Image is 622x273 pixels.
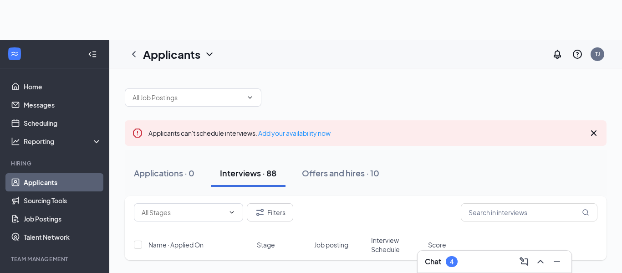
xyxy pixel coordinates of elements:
svg: ChevronDown [228,209,235,216]
div: Hiring [11,160,100,167]
svg: QuestionInfo [572,49,583,60]
svg: Cross [588,128,599,139]
span: Applicants can't schedule interviews. [148,129,331,137]
iframe: Intercom live chat [591,242,613,264]
span: Interview Schedule [371,236,423,254]
svg: MagnifyingGlass [582,209,589,216]
a: Home [24,77,102,96]
button: ChevronUp [533,254,548,269]
svg: ChevronUp [535,256,546,267]
svg: Error [132,128,143,139]
div: Team Management [11,255,100,263]
svg: WorkstreamLogo [10,49,19,58]
h1: Applicants [143,46,200,62]
svg: ComposeMessage [519,256,530,267]
a: Add your availability now [258,129,331,137]
svg: Analysis [11,137,20,146]
button: ComposeMessage [517,254,531,269]
span: Stage [257,240,275,249]
svg: Filter [255,207,265,218]
div: Offers and hires · 10 [302,167,379,179]
div: Reporting [24,137,102,146]
div: 4 [450,258,454,266]
button: Filter Filters [247,203,293,221]
svg: Collapse [88,50,97,59]
input: Search in interviews [461,203,597,221]
a: Messages [24,96,102,114]
svg: Minimize [551,256,562,267]
span: Score [428,240,446,249]
a: Sourcing Tools [24,191,102,210]
span: Job posting [314,240,348,249]
input: All Stages [142,207,224,217]
a: Talent Network [24,228,102,246]
svg: ChevronLeft [128,49,139,60]
div: TJ [595,50,600,58]
span: Name · Applied On [148,240,204,249]
a: Applicants [24,173,102,191]
svg: Notifications [552,49,563,60]
div: Applications · 0 [134,167,194,179]
h3: Chat [425,257,441,267]
a: Job Postings [24,210,102,228]
div: Interviews · 88 [220,167,276,179]
svg: ChevronDown [246,94,254,101]
input: All Job Postings [133,93,243,103]
button: Minimize [550,254,564,269]
a: Scheduling [24,114,102,132]
svg: ChevronDown [204,49,215,60]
